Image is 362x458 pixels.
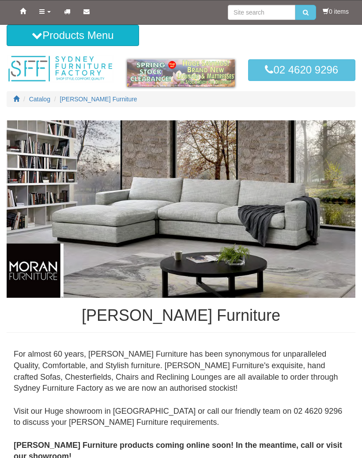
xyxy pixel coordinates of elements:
h1: [PERSON_NAME] Furniture [7,307,355,324]
img: Moran Furniture [7,120,355,298]
a: [PERSON_NAME] Furniture [60,96,137,103]
li: 0 items [323,7,349,16]
input: Site search [228,5,295,20]
button: Products Menu [7,25,139,46]
a: 02 4620 9296 [248,59,355,81]
img: spring-sale.gif [127,59,234,86]
a: Catalog [29,96,50,103]
img: Sydney Furniture Factory [7,55,114,83]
